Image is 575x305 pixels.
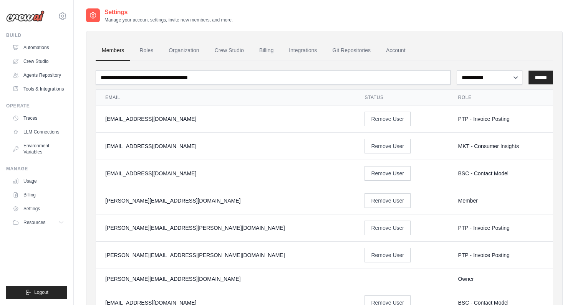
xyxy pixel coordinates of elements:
[162,40,205,61] a: Organization
[9,216,67,229] button: Resources
[105,197,346,204] div: [PERSON_NAME][EMAIL_ADDRESS][DOMAIN_NAME]
[365,139,411,153] button: Remove User
[9,140,67,158] a: Environment Variables
[105,170,346,177] div: [EMAIL_ADDRESS][DOMAIN_NAME]
[104,8,233,17] h2: Settings
[9,189,67,201] a: Billing
[365,193,411,208] button: Remove User
[105,115,346,123] div: [EMAIL_ADDRESS][DOMAIN_NAME]
[9,175,67,187] a: Usage
[96,90,355,106] th: Email
[105,142,346,150] div: [EMAIL_ADDRESS][DOMAIN_NAME]
[380,40,412,61] a: Account
[9,203,67,215] a: Settings
[253,40,280,61] a: Billing
[9,112,67,124] a: Traces
[355,90,449,106] th: Status
[9,55,67,68] a: Crew Studio
[6,103,67,109] div: Operate
[104,17,233,23] p: Manage your account settings, invite new members, and more.
[209,40,250,61] a: Crew Studio
[105,275,346,283] div: [PERSON_NAME][EMAIL_ADDRESS][DOMAIN_NAME]
[6,32,67,38] div: Build
[6,10,45,22] img: Logo
[105,251,346,259] div: [PERSON_NAME][EMAIL_ADDRESS][PERSON_NAME][DOMAIN_NAME]
[9,126,67,138] a: LLM Connections
[458,275,544,283] div: Owner
[6,166,67,172] div: Manage
[105,224,346,232] div: [PERSON_NAME][EMAIL_ADDRESS][PERSON_NAME][DOMAIN_NAME]
[458,224,544,232] div: PTP - Invoice Posting
[449,90,553,106] th: Role
[133,40,159,61] a: Roles
[458,251,544,259] div: PTP - Invoice Posting
[326,40,377,61] a: Git Repositories
[365,112,411,126] button: Remove User
[458,142,544,150] div: MKT - Consumer Insights
[458,197,544,204] div: Member
[9,41,67,54] a: Automations
[34,289,48,295] span: Logout
[9,69,67,81] a: Agents Repository
[365,221,411,235] button: Remove User
[458,170,544,177] div: BSC - Contact Model
[96,40,130,61] a: Members
[458,115,544,123] div: PTP - Invoice Posting
[9,83,67,95] a: Tools & Integrations
[365,248,411,262] button: Remove User
[6,286,67,299] button: Logout
[283,40,323,61] a: Integrations
[23,219,45,226] span: Resources
[365,166,411,181] button: Remove User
